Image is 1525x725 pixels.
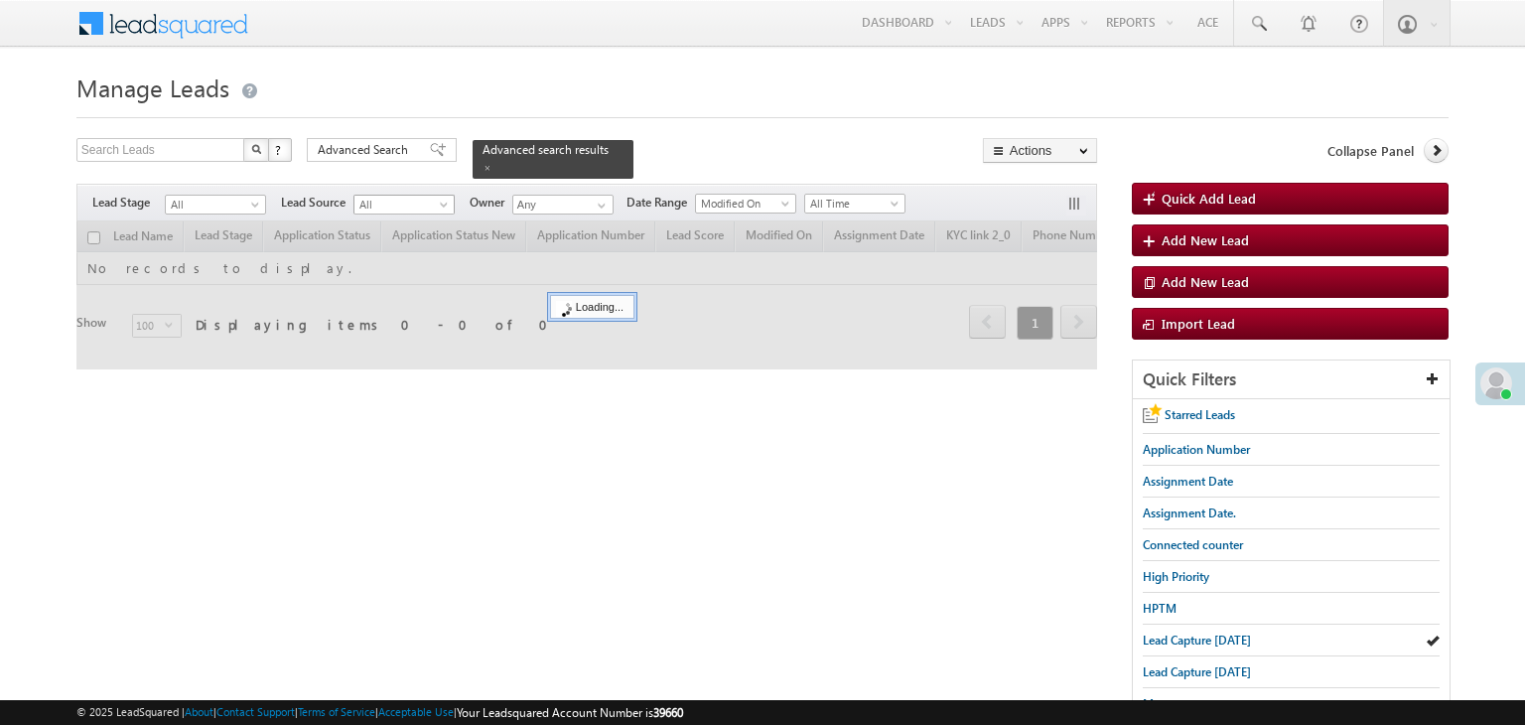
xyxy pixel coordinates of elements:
a: About [185,705,213,718]
span: Advanced Search [318,141,414,159]
span: Manage Leads [76,72,229,103]
span: 39660 [653,705,683,720]
span: Import Lead [1162,315,1235,332]
span: Date Range [626,194,695,212]
span: High Priority [1143,569,1209,584]
span: ? [275,141,284,158]
a: All [165,195,266,215]
span: Quick Add Lead [1162,190,1256,207]
span: Lead Capture [DATE] [1143,633,1251,648]
button: ? [268,138,292,162]
span: HPTM [1143,601,1177,616]
span: Assignment Date [1143,474,1233,489]
span: © 2025 LeadSquared | | | | | [76,703,683,722]
span: All [354,196,449,214]
div: Loading... [550,295,634,319]
span: Add New Lead [1162,273,1249,290]
span: Modified On [696,195,790,213]
span: All Time [805,195,900,213]
span: Starred Leads [1165,407,1235,422]
span: Add New Lead [1162,231,1249,248]
a: Acceptable Use [378,705,454,718]
span: Lead Source [281,194,353,212]
span: Advanced search results [483,142,609,157]
span: All [166,196,260,214]
button: Actions [983,138,1097,163]
span: Lead Stage [92,194,165,212]
a: Terms of Service [298,705,375,718]
div: Quick Filters [1133,361,1450,399]
span: Messages [1143,696,1193,711]
input: Type to Search [512,195,614,215]
span: Lead Capture [DATE] [1143,664,1251,679]
span: Your Leadsquared Account Number is [457,705,683,720]
a: Show All Items [587,196,612,216]
span: Owner [470,194,512,212]
a: Modified On [695,194,796,214]
span: Assignment Date. [1143,506,1236,520]
span: Collapse Panel [1327,142,1414,160]
a: Contact Support [216,705,295,718]
a: All Time [804,194,905,214]
span: Application Number [1143,442,1250,457]
img: Search [251,144,261,154]
span: Connected counter [1143,537,1243,552]
a: All [353,195,455,215]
